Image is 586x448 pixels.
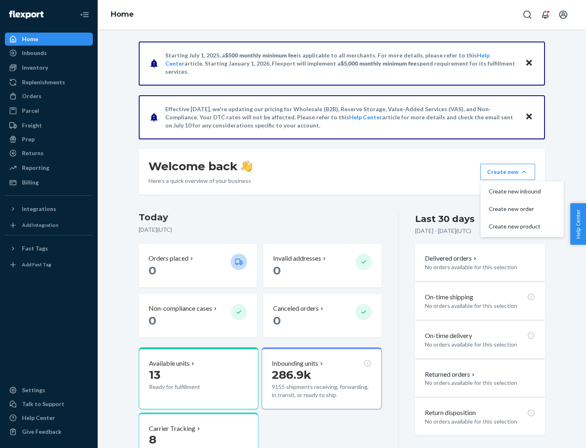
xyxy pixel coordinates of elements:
[22,64,48,72] div: Inventory
[524,57,534,69] button: Close
[22,49,47,57] div: Inbounds
[425,302,535,310] p: No orders available for this selection
[262,347,381,409] button: Inbounding units286.9k9155 shipments receiving, forwarding, in transit, or ready to ship
[5,176,93,189] a: Billing
[273,304,319,313] p: Canceled orders
[5,133,93,146] a: Prep
[149,368,160,382] span: 13
[425,331,472,340] p: On-time delivery
[273,264,281,277] span: 0
[22,121,42,130] div: Freight
[5,104,93,117] a: Parcel
[425,292,473,302] p: On-time shipping
[425,379,535,387] p: No orders available for this selection
[149,314,156,327] span: 0
[22,261,51,268] div: Add Fast Tag
[482,183,562,200] button: Create new inbound
[165,51,517,76] p: Starting July 1, 2025, a is applicable to all merchants. For more details, please refer to this a...
[22,78,65,86] div: Replenishments
[165,105,517,130] p: Effective [DATE], we're updating our pricing for Wholesale (B2B), Reserve Storage, Value-Added Se...
[225,52,297,59] span: $500 monthly minimum fee
[241,160,252,172] img: hand-wave emoji
[425,254,478,263] button: Delivered orders
[489,206,541,212] span: Create new order
[489,189,541,194] span: Create new inbound
[139,347,258,409] button: Available units13Ready for fulfillment
[5,425,93,438] button: Give Feedback
[5,219,93,232] a: Add Integration
[5,384,93,397] a: Settings
[149,383,224,391] p: Ready for fulfillment
[5,76,93,89] a: Replenishments
[273,254,321,263] p: Invalid addresses
[22,164,49,172] div: Reporting
[489,224,541,229] span: Create new product
[5,119,93,132] a: Freight
[139,244,257,288] button: Orders placed 0
[149,264,156,277] span: 0
[555,7,571,23] button: Open account menu
[5,411,93,424] a: Help Center
[425,370,477,379] button: Returned orders
[149,424,195,433] p: Carrier Tracking
[272,359,318,368] p: Inbounding units
[570,203,586,245] button: Help Center
[149,177,252,185] p: Here’s a quick overview of your business
[22,149,44,157] div: Returns
[480,164,535,180] button: Create newCreate new inboundCreate new orderCreate new product
[537,7,553,23] button: Open notifications
[272,368,311,382] span: 286.9k
[22,135,35,143] div: Prep
[5,242,93,255] button: Fast Tags
[22,205,56,213] div: Integrations
[139,294,257,338] button: Non-compliance cases 0
[482,200,562,218] button: Create new order
[104,3,140,26] ol: breadcrumbs
[9,11,44,19] img: Flexport logo
[22,35,38,43] div: Home
[149,159,252,173] h1: Welcome back
[139,226,382,234] p: [DATE] ( UTC )
[425,408,476,417] p: Return disposition
[415,227,471,235] p: [DATE] - [DATE] ( UTC )
[77,7,93,23] button: Close Navigation
[22,428,61,436] div: Give Feedback
[273,314,281,327] span: 0
[415,213,474,225] div: Last 30 days
[22,386,45,394] div: Settings
[22,178,39,187] div: Billing
[425,417,535,426] p: No orders available for this selection
[519,7,536,23] button: Open Search Box
[22,244,48,253] div: Fast Tags
[22,92,42,100] div: Orders
[263,244,381,288] button: Invalid addresses 0
[349,114,382,121] a: Help Center
[425,263,535,271] p: No orders available for this selection
[22,414,55,422] div: Help Center
[341,60,417,67] span: $5,000 monthly minimum fee
[5,90,93,103] a: Orders
[5,33,93,46] a: Home
[482,218,562,235] button: Create new product
[22,222,58,228] div: Add Integration
[524,111,534,123] button: Close
[5,46,93,59] a: Inbounds
[22,400,64,408] div: Talk to Support
[5,202,93,215] button: Integrations
[5,397,93,411] a: Talk to Support
[5,147,93,160] a: Returns
[149,254,188,263] p: Orders placed
[272,383,371,399] p: 9155 shipments receiving, forwarding, in transit, or ready to ship
[149,359,190,368] p: Available units
[5,258,93,271] a: Add Fast Tag
[263,294,381,338] button: Canceled orders 0
[22,107,39,115] div: Parcel
[139,211,382,224] h3: Today
[149,304,212,313] p: Non-compliance cases
[425,340,535,349] p: No orders available for this selection
[5,61,93,74] a: Inventory
[5,161,93,174] a: Reporting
